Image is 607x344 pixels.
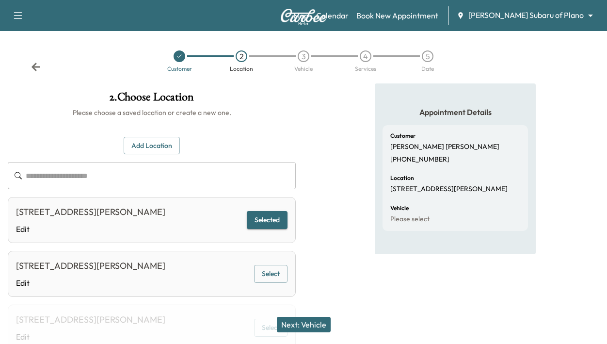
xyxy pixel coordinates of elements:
[390,205,409,211] h6: Vehicle
[280,9,327,22] img: Curbee Logo
[254,265,288,283] button: Select
[298,20,308,27] div: Beta
[16,223,165,235] a: Edit
[167,66,192,72] div: Customer
[236,50,247,62] div: 2
[16,277,165,289] a: Edit
[421,66,434,72] div: Date
[468,10,584,21] span: [PERSON_NAME] Subaru of Plano
[316,10,349,21] a: Calendar
[8,108,296,117] h6: Please choose a saved location or create a new one.
[360,50,371,62] div: 4
[8,91,296,108] h1: 2 . Choose Location
[298,50,309,62] div: 3
[277,317,331,332] button: Next: Vehicle
[294,66,313,72] div: Vehicle
[390,185,508,194] p: [STREET_ADDRESS][PERSON_NAME]
[247,211,288,229] button: Selected
[355,66,376,72] div: Services
[16,259,165,273] div: [STREET_ADDRESS][PERSON_NAME]
[390,215,430,224] p: Please select
[16,205,165,219] div: [STREET_ADDRESS][PERSON_NAME]
[390,133,415,139] h6: Customer
[31,62,41,72] div: Back
[390,143,499,151] p: [PERSON_NAME] [PERSON_NAME]
[390,155,449,164] p: [PHONE_NUMBER]
[390,175,414,181] h6: Location
[230,66,253,72] div: Location
[293,10,308,21] a: MapBeta
[356,10,438,21] a: Book New Appointment
[124,137,180,155] button: Add Location
[383,107,528,117] h5: Appointment Details
[422,50,433,62] div: 5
